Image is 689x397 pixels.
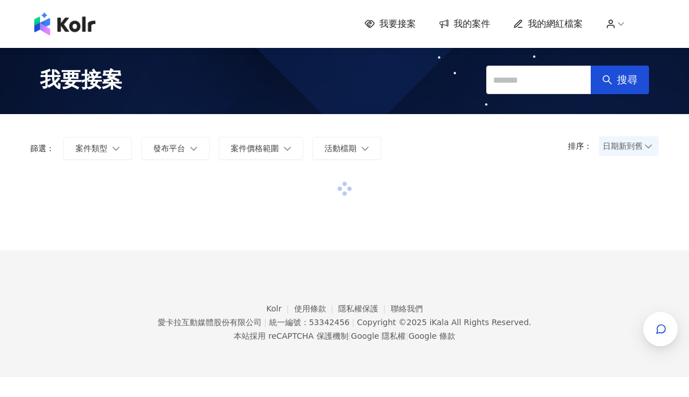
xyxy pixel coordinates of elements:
[439,18,490,30] a: 我的案件
[454,18,490,30] span: 我的案件
[264,318,267,327] span: |
[379,18,416,30] span: 我要接案
[408,331,455,341] a: Google 條款
[269,318,350,327] div: 統一編號：53342456
[294,304,339,313] a: 使用條款
[75,144,107,153] span: 案件類型
[357,318,531,327] div: Copyright © 2025 All Rights Reserved.
[266,304,294,313] a: Kolr
[528,18,583,30] span: 我的網紅檔案
[141,137,210,160] button: 發布平台
[351,331,406,341] a: Google 隱私權
[430,318,449,327] a: iKala
[617,74,638,86] span: 搜尋
[406,331,408,341] span: |
[602,75,612,85] span: search
[603,137,655,155] span: 日期新到舊
[40,66,122,94] span: 我要接案
[352,318,355,327] span: |
[568,141,599,151] p: 排序：
[513,18,583,30] a: 我的網紅檔案
[158,318,262,327] div: 愛卡拉互動媒體股份有限公司
[338,304,391,313] a: 隱私權保護
[219,137,303,160] button: 案件價格範圍
[364,18,416,30] a: 我要接案
[391,304,423,313] a: 聯絡我們
[234,329,455,343] span: 本站採用 reCAPTCHA 保護機制
[63,137,132,160] button: 案件類型
[313,137,381,160] button: 活動檔期
[591,66,649,94] button: 搜尋
[153,144,185,153] span: 發布平台
[231,144,279,153] span: 案件價格範圍
[325,144,356,153] span: 活動檔期
[34,13,95,35] img: logo
[348,331,351,341] span: |
[30,144,54,153] p: 篩選：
